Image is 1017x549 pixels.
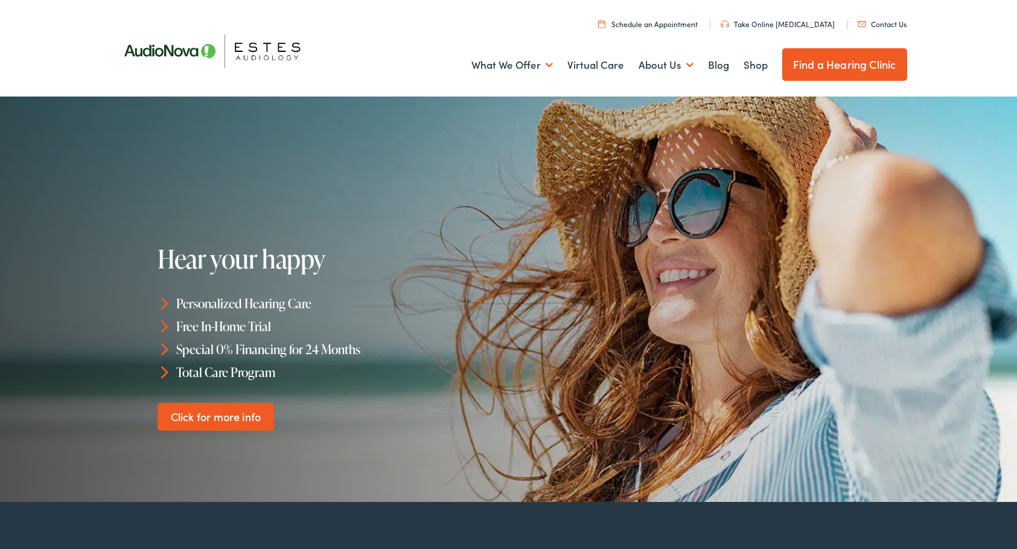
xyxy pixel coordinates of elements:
li: Special 0% Financing for 24 Months [158,338,514,361]
img: utility icon [598,20,605,28]
a: Find a Hearing Clinic [782,48,907,81]
a: About Us [639,43,693,87]
img: utility icon [721,21,729,28]
h1: Hear your happy [158,245,514,273]
a: Take Online [MEDICAL_DATA] [721,19,835,29]
a: Blog [708,43,729,87]
a: Virtual Care [567,43,624,87]
a: Schedule an Appointment [598,19,698,29]
li: Free In-Home Trial [158,315,514,338]
a: Shop [744,43,768,87]
a: Click for more info [158,402,274,431]
li: Total Care Program [158,360,514,383]
li: Personalized Hearing Care [158,292,514,315]
a: Contact Us [858,19,907,29]
a: What We Offer [471,43,553,87]
img: utility icon [858,21,866,27]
